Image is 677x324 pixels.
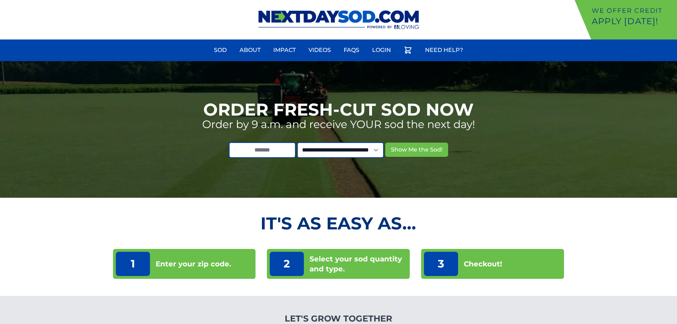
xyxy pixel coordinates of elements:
a: FAQs [339,42,364,59]
p: 3 [424,252,458,276]
p: 2 [270,252,304,276]
p: Apply [DATE]! [592,16,674,27]
p: Select your sod quantity and type. [310,254,407,274]
button: Show Me the Sod! [385,143,448,157]
a: Sod [210,42,231,59]
a: Need Help? [421,42,467,59]
p: Enter your zip code. [156,259,231,269]
a: Login [368,42,395,59]
p: Checkout! [464,259,502,269]
a: About [235,42,265,59]
p: We offer Credit [592,6,674,16]
a: Impact [269,42,300,59]
a: Videos [304,42,335,59]
h1: Order Fresh-Cut Sod Now [203,101,474,118]
p: Order by 9 a.m. and receive YOUR sod the next day! [202,118,475,131]
h2: It's as Easy As... [113,215,564,232]
p: 1 [116,252,150,276]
